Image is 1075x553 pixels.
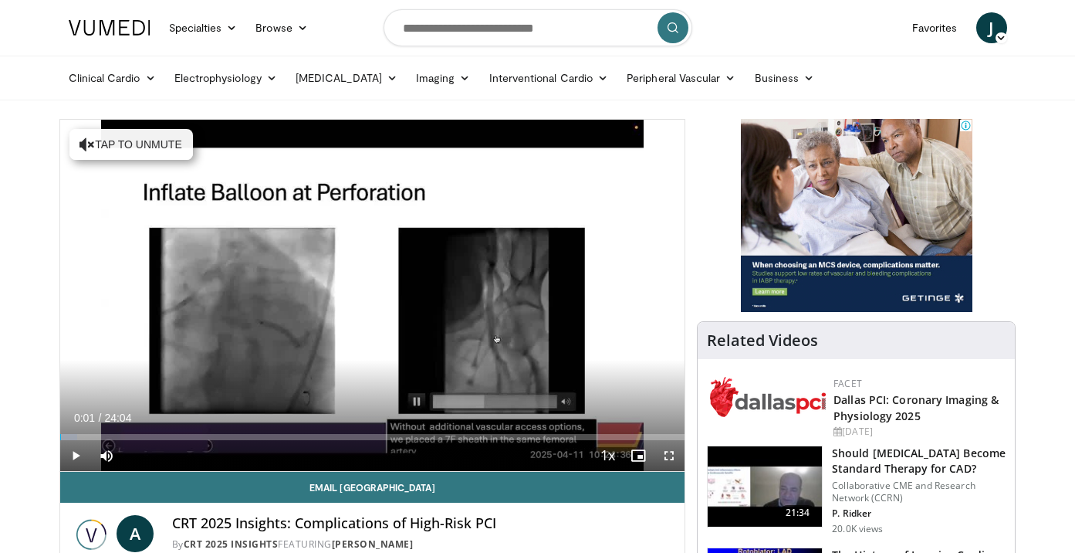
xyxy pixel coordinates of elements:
[623,440,654,471] button: Enable picture-in-picture mode
[745,63,824,93] a: Business
[69,20,150,36] img: VuMedi Logo
[654,440,685,471] button: Fullscreen
[779,505,816,521] span: 21:34
[286,63,407,93] a: [MEDICAL_DATA]
[976,12,1007,43] a: J
[91,440,122,471] button: Mute
[833,377,862,390] a: FACET
[710,377,826,417] img: 939357b5-304e-4393-95de-08c51a3c5e2a.png.150x105_q85_autocrop_double_scale_upscale_version-0.2.png
[172,515,672,532] h4: CRT 2025 Insights: Complications of High-Risk PCI
[60,472,685,503] a: Email [GEOGRAPHIC_DATA]
[172,538,672,551] div: By FEATURING
[903,12,967,43] a: Favorites
[74,412,95,424] span: 0:01
[407,63,480,93] a: Imaging
[708,446,822,527] img: eb63832d-2f75-457d-8c1a-bbdc90eb409c.150x105_q85_crop-smart_upscale.jpg
[832,446,1006,477] h3: Should [MEDICAL_DATA] Become Standard Therapy for CAD?
[832,523,883,535] p: 20.0K views
[741,119,972,312] iframe: Advertisement
[707,446,1006,535] a: 21:34 Should [MEDICAL_DATA] Become Standard Therapy for CAD? Collaborative CME and Research Netwo...
[384,9,692,46] input: Search topics, interventions
[60,440,91,471] button: Play
[832,480,1006,504] p: Collaborative CME and Research Network (CCRN)
[69,129,193,160] button: Tap to unmute
[617,63,745,93] a: Peripheral Vascular
[165,63,286,93] a: Electrophysiology
[833,425,1002,439] div: [DATE]
[592,440,623,471] button: Playback Rate
[59,63,165,93] a: Clinical Cardio
[480,63,618,93] a: Interventional Cardio
[73,515,110,552] img: CRT 2025 Insights
[160,12,247,43] a: Specialties
[246,12,317,43] a: Browse
[117,515,154,552] a: A
[332,538,414,551] a: [PERSON_NAME]
[104,412,131,424] span: 24:04
[832,507,1006,520] p: P. Ridker
[60,120,685,472] video-js: Video Player
[184,538,279,551] a: CRT 2025 Insights
[833,392,999,423] a: Dallas PCI: Coronary Imaging & Physiology 2025
[60,434,685,440] div: Progress Bar
[99,412,102,424] span: /
[707,331,818,350] h4: Related Videos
